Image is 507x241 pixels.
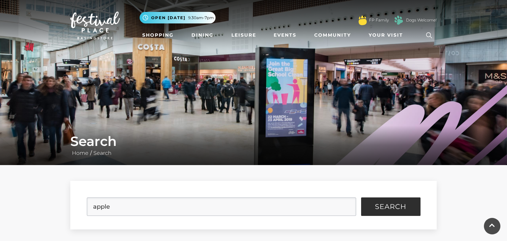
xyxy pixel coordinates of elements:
[70,133,437,149] h1: Search
[140,29,176,41] a: Shopping
[375,203,406,210] span: Search
[229,29,259,41] a: Leisure
[361,197,421,216] button: Search
[151,15,186,21] span: Open [DATE]
[406,17,437,23] a: Dogs Welcome!
[140,12,216,23] button: Open [DATE] 9.30am-7pm
[369,32,403,39] span: Your Visit
[70,150,90,156] a: Home
[70,12,120,39] img: Festival Place Logo
[369,17,389,23] a: FP Family
[92,150,113,156] a: Search
[188,15,214,21] span: 9.30am-7pm
[65,133,442,157] div: /
[189,29,216,41] a: Dining
[87,197,356,216] input: Search Site
[271,29,299,41] a: Events
[366,29,409,41] a: Your Visit
[312,29,354,41] a: Community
